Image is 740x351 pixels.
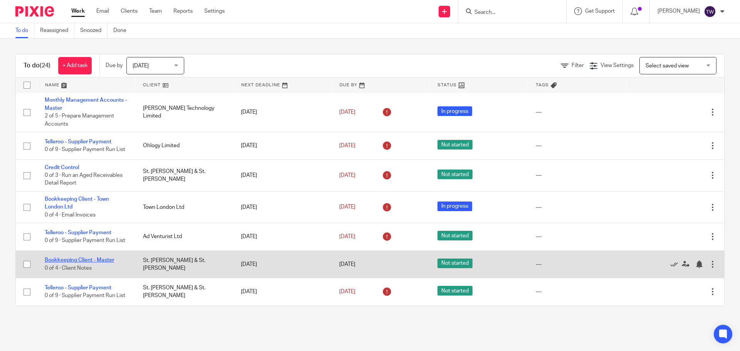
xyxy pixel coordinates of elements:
span: [DATE] [339,234,355,239]
span: View Settings [600,63,634,68]
span: [DATE] [339,204,355,210]
input: Search [474,9,543,16]
a: Reassigned [40,23,74,38]
td: [DATE] [233,132,331,160]
a: Bookkeeping Client - Town London Ltd [45,196,109,210]
div: --- [536,203,619,211]
a: Clients [121,7,138,15]
a: Credit Control [45,165,79,170]
td: Ad Venturist Ltd [135,223,234,250]
td: [DATE] [233,250,331,278]
a: Telleroo - Supplier Payment [45,285,111,291]
a: Mark as done [670,260,682,268]
span: Filter [572,63,584,68]
a: Telleroo - Supplier Payment [45,230,111,235]
a: Done [113,23,132,38]
span: 0 of 9 · Supplier Payment Run List [45,293,125,298]
span: Not started [437,231,473,240]
a: Email [96,7,109,15]
span: Select saved view [646,63,689,69]
span: 0 of 9 · Supplier Payment Run List [45,238,125,244]
a: Monthly Management Accounts - Master [45,97,127,111]
span: 0 of 4 · Email Invoices [45,212,96,218]
a: Team [149,7,162,15]
span: Tags [536,83,549,87]
a: Settings [204,7,225,15]
div: --- [536,108,619,116]
a: Reports [173,7,193,15]
a: To do [15,23,34,38]
td: [DATE] [233,92,331,132]
td: St. [PERSON_NAME] & St. [PERSON_NAME] [135,160,234,191]
span: In progress [437,202,472,211]
span: Get Support [585,8,615,14]
span: 0 of 4 · Client Notes [45,265,92,271]
td: Ohlogy Limited [135,132,234,160]
a: Telleroo - Supplier Payment [45,139,111,144]
td: St. [PERSON_NAME] & St. [PERSON_NAME] [135,278,234,306]
span: 0 of 3 · Run an Aged Receivables Detail Report [45,173,123,186]
div: --- [536,233,619,240]
a: + Add task [58,57,92,74]
span: [DATE] [339,109,355,115]
span: [DATE] [339,262,355,267]
a: Work [71,7,85,15]
td: [PERSON_NAME] Technology Limited [135,92,234,132]
span: In progress [437,106,472,116]
td: [DATE] [233,160,331,191]
a: Snoozed [80,23,108,38]
img: svg%3E [704,5,716,18]
p: Due by [106,62,123,69]
span: [DATE] [339,173,355,178]
h1: To do [24,62,50,70]
span: [DATE] [339,289,355,294]
div: --- [536,260,619,268]
td: [DATE] [233,223,331,250]
td: Town London Ltd [135,191,234,223]
td: St. [PERSON_NAME] & St. [PERSON_NAME] [135,250,234,278]
td: [DATE] [233,278,331,306]
span: Not started [437,170,473,179]
p: [PERSON_NAME] [658,7,700,15]
span: Not started [437,259,473,268]
span: Not started [437,286,473,296]
img: Pixie [15,6,54,17]
span: 2 of 5 · Prepare Management Accounts [45,113,114,127]
span: 0 of 9 · Supplier Payment Run List [45,147,125,153]
td: [DATE] [233,191,331,223]
span: (24) [40,62,50,69]
span: [DATE] [133,63,149,69]
div: --- [536,171,619,179]
a: Bookkeeping Client - Master [45,257,114,263]
span: [DATE] [339,143,355,148]
div: --- [536,288,619,296]
span: Not started [437,140,473,149]
div: --- [536,142,619,149]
